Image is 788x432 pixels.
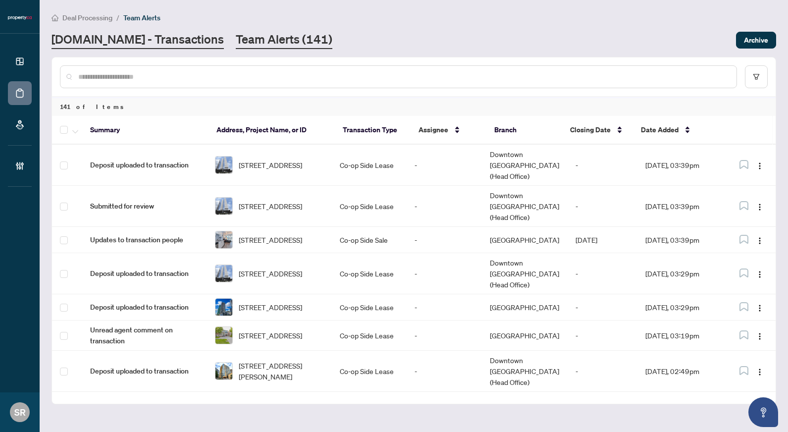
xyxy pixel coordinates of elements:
[568,186,637,227] td: -
[752,299,768,315] button: Logo
[748,397,778,427] button: Open asap
[90,234,199,245] span: Updates to transaction people
[123,13,160,22] span: Team Alerts
[411,116,486,145] th: Assignee
[756,270,764,278] img: Logo
[568,392,637,422] td: -
[752,363,768,379] button: Logo
[215,327,232,344] img: thumbnail-img
[752,232,768,248] button: Logo
[570,124,611,135] span: Closing Date
[756,237,764,245] img: Logo
[482,392,568,422] td: [PERSON_NAME]
[90,366,199,377] span: Deposit uploaded to transaction
[745,65,768,88] button: filter
[209,116,335,145] th: Address, Project Name, or ID
[215,198,232,215] img: thumbnail-img
[332,145,407,186] td: Co-op Side Lease
[62,13,112,22] span: Deal Processing
[239,234,302,245] span: [STREET_ADDRESS]
[407,392,481,422] td: -
[637,227,728,253] td: [DATE], 03:39pm
[637,294,728,321] td: [DATE], 03:29pm
[407,294,481,321] td: -
[482,351,568,392] td: Downtown [GEOGRAPHIC_DATA] (Head Office)
[637,351,728,392] td: [DATE], 02:49pm
[482,321,568,351] td: [GEOGRAPHIC_DATA]
[14,405,26,419] span: SR
[568,351,637,392] td: -
[52,97,776,116] div: 141 of Items
[335,116,411,145] th: Transaction Type
[562,116,633,145] th: Closing Date
[637,186,728,227] td: [DATE], 03:39pm
[90,268,199,279] span: Deposit uploaded to transaction
[215,363,232,379] img: thumbnail-img
[482,227,568,253] td: [GEOGRAPHIC_DATA]
[736,32,776,49] button: Archive
[752,327,768,343] button: Logo
[407,253,481,294] td: -
[637,392,728,422] td: [DATE], 01:39pm
[236,31,332,49] a: Team Alerts (141)
[637,145,728,186] td: [DATE], 03:39pm
[332,294,407,321] td: Co-op Side Lease
[407,227,481,253] td: -
[407,145,481,186] td: -
[752,266,768,281] button: Logo
[756,332,764,340] img: Logo
[239,330,302,341] span: [STREET_ADDRESS]
[744,32,768,48] span: Archive
[116,12,119,23] li: /
[419,124,448,135] span: Assignee
[332,227,407,253] td: Co-op Side Sale
[52,14,58,21] span: home
[752,157,768,173] button: Logo
[215,157,232,173] img: thumbnail-img
[82,116,209,145] th: Summary
[90,324,199,346] span: Unread agent comment on transaction
[407,351,481,392] td: -
[239,360,324,382] span: [STREET_ADDRESS][PERSON_NAME]
[90,302,199,313] span: Deposit uploaded to transaction
[641,124,679,135] span: Date Added
[482,145,568,186] td: Downtown [GEOGRAPHIC_DATA] (Head Office)
[215,299,232,316] img: thumbnail-img
[215,265,232,282] img: thumbnail-img
[568,253,637,294] td: -
[52,31,224,49] a: [DOMAIN_NAME] - Transactions
[332,351,407,392] td: Co-op Side Lease
[568,321,637,351] td: -
[568,145,637,186] td: -
[8,15,32,21] img: logo
[752,198,768,214] button: Logo
[482,294,568,321] td: [GEOGRAPHIC_DATA]
[215,231,232,248] img: thumbnail-img
[756,162,764,170] img: Logo
[482,253,568,294] td: Downtown [GEOGRAPHIC_DATA] (Head Office)
[756,368,764,376] img: Logo
[332,392,407,422] td: Co-op Side Lease
[756,304,764,312] img: Logo
[482,186,568,227] td: Downtown [GEOGRAPHIC_DATA] (Head Office)
[332,186,407,227] td: Co-op Side Lease
[756,203,764,211] img: Logo
[332,253,407,294] td: Co-op Side Lease
[753,73,760,80] span: filter
[486,116,562,145] th: Branch
[90,160,199,170] span: Deposit uploaded to transaction
[407,186,481,227] td: -
[407,321,481,351] td: -
[568,227,637,253] td: [DATE]
[239,160,302,170] span: [STREET_ADDRESS]
[637,253,728,294] td: [DATE], 03:29pm
[239,302,302,313] span: [STREET_ADDRESS]
[239,201,302,212] span: [STREET_ADDRESS]
[637,321,728,351] td: [DATE], 03:19pm
[332,321,407,351] td: Co-op Side Lease
[239,268,302,279] span: [STREET_ADDRESS]
[633,116,724,145] th: Date Added
[90,201,199,212] span: Submitted for review
[568,294,637,321] td: -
